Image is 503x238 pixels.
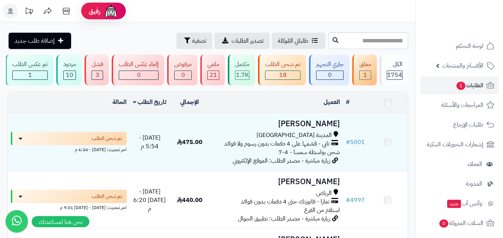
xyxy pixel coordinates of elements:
button: تصفية [176,33,212,49]
span: [DATE] - 5:54 م [139,133,160,151]
span: # [346,138,350,147]
span: 1754 [387,71,402,79]
span: العملاء [468,159,482,169]
div: 18 [265,71,300,79]
span: 1 [456,82,465,90]
a: الطلبات1 [420,76,499,94]
a: جاري التجهيز 0 [308,55,351,85]
div: 1694 [235,71,249,79]
div: تم عكس الطلب [12,60,48,69]
span: جديد [447,200,461,208]
span: زيارة مباشرة - مصدر الطلب: الموقع الإلكتروني [233,156,330,165]
a: تم عكس الطلب 1 [4,55,55,85]
a: فشل 3 [83,55,110,85]
span: 21 [210,71,217,79]
div: إلغاء عكس الطلب [119,60,159,69]
span: تمارا - فاتورتك حتى 4 دفعات بدون فوائد [241,198,330,206]
div: مردود [63,60,76,69]
span: المراجعات والأسئلة [441,100,483,110]
div: 21 [208,71,219,79]
span: 1 [28,71,32,79]
div: معلق [359,60,371,69]
span: رفيق [89,7,101,16]
span: 18 [279,71,287,79]
div: اخر تحديث: [DATE] - [DATE] 9:01 م [11,203,127,211]
span: الطلبات [456,80,483,91]
a: ملغي 21 [199,55,226,85]
img: ai-face.png [104,4,118,19]
span: إشعارات التحويلات البنكية [427,139,483,150]
span: 475.00 [177,138,203,147]
div: 1 [360,71,371,79]
span: 1 [363,71,367,79]
a: الإجمالي [180,98,199,107]
a: إشعارات التحويلات البنكية [420,136,499,153]
span: وآتس آب [446,198,482,209]
span: زيارة مباشرة - مصدر الطلب: تطبيق الجوال [238,214,330,223]
div: اخر تحديث: [DATE] - 6:34 م [11,145,127,153]
span: تم شحن الطلب [92,135,122,142]
span: الأقسام والمنتجات [442,61,483,71]
div: تم شحن الطلب [265,60,300,69]
span: استلام من الفرع [304,206,340,215]
a: # [346,98,350,107]
div: 10 [64,71,76,79]
a: الكل1754 [378,55,410,85]
div: جاري التجهيز [316,60,344,69]
div: الكل [387,60,402,69]
a: تصدير الطلبات [214,33,270,49]
a: المدونة [420,175,499,193]
span: 0 [328,71,332,79]
a: تم شحن الطلب 18 [257,55,308,85]
span: السلات المتروكة [439,218,483,228]
a: العميل [324,98,340,107]
div: ملغي [207,60,219,69]
span: تصدير الطلبات [232,36,264,45]
span: 440.00 [177,196,203,205]
span: المدينة [GEOGRAPHIC_DATA] [257,131,332,140]
a: العملاء [420,155,499,173]
img: logo-2.png [452,21,496,36]
a: المراجعات والأسئلة [420,96,499,114]
div: 0 [175,71,191,79]
a: #4997 [346,196,365,205]
a: إضافة طلب جديد [9,33,71,49]
a: الحالة [112,98,127,107]
div: 0 [316,71,343,79]
span: [DATE] - [DATE] 6:20 م [133,187,166,213]
span: المدونة [466,179,482,189]
span: شحن بواسطة سمسا - 4-7 [278,148,340,157]
span: 0 [137,71,141,79]
h3: [PERSON_NAME] [213,177,340,186]
a: تاريخ الطلب [133,98,167,107]
div: 0 [119,71,158,79]
a: وآتس آبجديد [420,195,499,212]
span: 10 [66,71,73,79]
span: تصفية [192,36,206,45]
div: مكتمل [235,60,249,69]
span: تابي - قسّمها على 4 دفعات بدون رسوم ولا فوائد [224,140,330,148]
span: 0 [181,71,185,79]
span: طلبات الإرجاع [453,120,483,130]
span: 3 [96,71,99,79]
span: طلباتي المُوكلة [278,36,308,45]
a: طلباتي المُوكلة [272,33,325,49]
div: 3 [92,71,103,79]
span: 0 [439,219,448,228]
span: لوحة التحكم [456,41,483,51]
span: # [346,196,350,205]
a: تحديثات المنصة [20,4,38,20]
a: مردود 10 [55,55,83,85]
div: فشل [92,60,103,69]
a: لوحة التحكم [420,37,499,55]
a: السلات المتروكة0 [420,214,499,232]
a: مرفوض 0 [166,55,199,85]
a: معلق 1 [351,55,378,85]
a: طلبات الإرجاع [420,116,499,134]
a: #5001 [346,138,365,147]
div: 1 [13,71,47,79]
span: الرياض [316,189,332,198]
span: إضافة طلب جديد [15,36,55,45]
span: تم شحن الطلب [92,193,122,200]
span: 1.7K [236,71,249,79]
